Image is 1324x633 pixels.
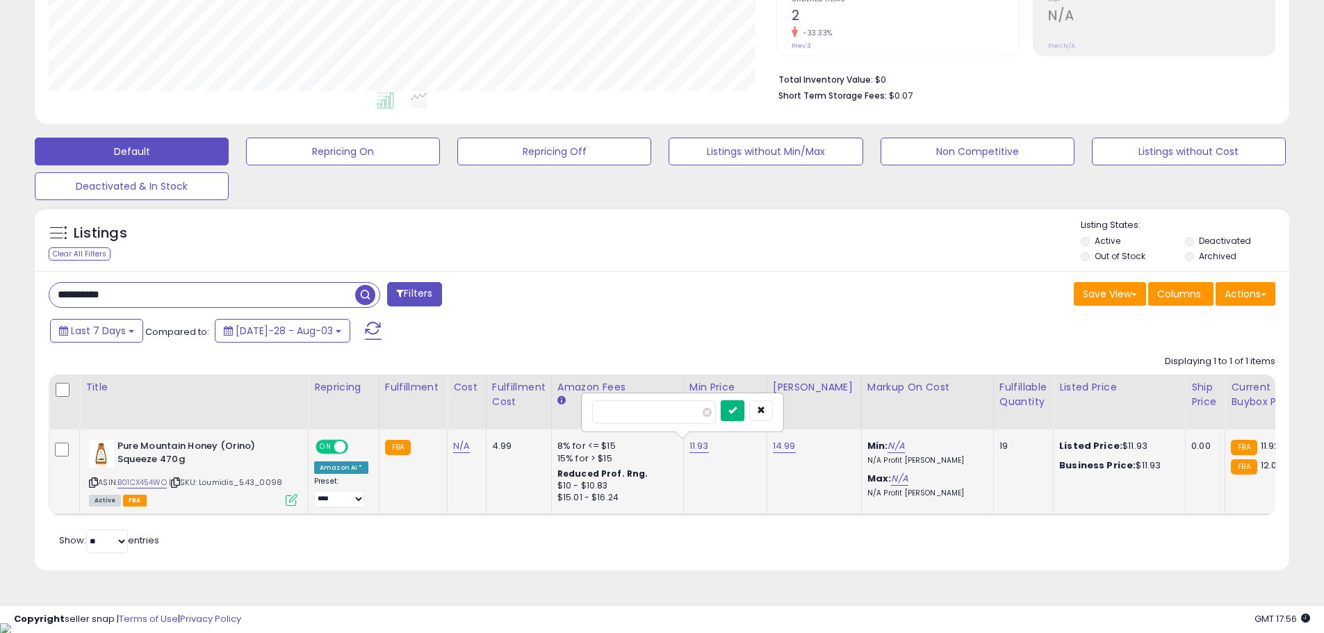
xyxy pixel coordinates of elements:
button: Non Competitive [881,138,1074,165]
small: FBA [385,440,411,455]
div: Clear All Filters [49,247,111,261]
span: Compared to: [145,325,209,338]
div: Title [85,380,302,395]
span: Show: entries [59,534,159,547]
button: Repricing Off [457,138,651,165]
div: Amazon AI * [314,461,368,474]
b: Business Price: [1059,459,1136,472]
b: Reduced Prof. Rng. [557,468,648,479]
small: Prev: N/A [1048,42,1075,50]
strong: Copyright [14,612,65,625]
div: Fulfillment Cost [492,380,546,409]
button: Default [35,138,229,165]
a: 14.99 [773,439,796,453]
b: Listed Price: [1059,439,1122,452]
b: Min: [867,439,888,452]
div: seller snap | | [14,613,241,626]
span: All listings currently available for purchase on Amazon [89,495,121,507]
span: Columns [1157,287,1201,301]
div: 4.99 [492,440,541,452]
div: Amazon Fees [557,380,678,395]
p: N/A Profit [PERSON_NAME] [867,456,983,466]
a: B01CX454WO [117,477,167,488]
div: $11.93 [1059,459,1175,472]
label: Archived [1199,250,1236,262]
a: N/A [891,472,908,486]
div: 19 [999,440,1043,452]
b: Total Inventory Value: [778,74,873,85]
span: FBA [123,495,147,507]
p: Listing States: [1081,219,1289,232]
a: N/A [888,439,904,453]
img: 41VbhD8zUiL._SL40_.jpg [89,440,114,468]
div: 0.00 [1191,440,1214,452]
div: $11.93 [1059,440,1175,452]
div: 15% for > $15 [557,452,673,465]
label: Out of Stock [1095,250,1145,262]
span: 12.01 [1261,459,1280,472]
span: OFF [346,441,368,453]
button: Listings without Min/Max [669,138,863,165]
p: N/A Profit [PERSON_NAME] [867,488,983,498]
div: 8% for <= $15 [557,440,673,452]
div: ASIN: [89,440,297,504]
th: The percentage added to the cost of goods (COGS) that forms the calculator for Min & Max prices. [861,375,993,429]
small: Prev: 3 [792,42,811,50]
h2: 2 [792,8,1018,26]
label: Deactivated [1199,235,1251,247]
b: Short Term Storage Fees: [778,90,887,101]
span: 2025-08-11 17:56 GMT [1254,612,1310,625]
b: Max: [867,472,892,485]
h2: N/A [1048,8,1275,26]
div: Current Buybox Price [1231,380,1302,409]
div: Fulfillment [385,380,441,395]
div: Listed Price [1059,380,1179,395]
span: [DATE]-28 - Aug-03 [236,324,333,338]
button: Save View [1074,282,1146,306]
button: Deactivated & In Stock [35,172,229,200]
button: Repricing On [246,138,440,165]
button: Last 7 Days [50,319,143,343]
a: Privacy Policy [180,612,241,625]
button: Actions [1216,282,1275,306]
small: FBA [1231,459,1257,475]
button: Listings without Cost [1092,138,1286,165]
a: Terms of Use [119,612,178,625]
div: Repricing [314,380,373,395]
div: Ship Price [1191,380,1219,409]
li: $0 [778,70,1265,87]
div: Fulfillable Quantity [999,380,1047,409]
div: Min Price [689,380,761,395]
div: [PERSON_NAME] [773,380,856,395]
a: 11.93 [689,439,709,453]
div: $10 - $10.83 [557,480,673,492]
button: [DATE]-28 - Aug-03 [215,319,350,343]
span: Last 7 Days [71,324,126,338]
span: $0.07 [889,89,913,102]
small: Amazon Fees. [557,395,566,407]
div: Cost [453,380,480,395]
button: Filters [387,282,441,306]
label: Active [1095,235,1120,247]
small: -33.33% [798,28,833,38]
button: Columns [1148,282,1213,306]
div: Displaying 1 to 1 of 1 items [1165,355,1275,368]
span: | SKU: Loumidis_5.43_0098 [169,477,282,488]
span: ON [317,441,334,453]
span: 11.92 [1261,439,1280,452]
a: N/A [453,439,470,453]
div: Preset: [314,477,368,508]
div: Markup on Cost [867,380,988,395]
h5: Listings [74,224,127,243]
div: $15.01 - $16.24 [557,492,673,504]
small: FBA [1231,440,1257,455]
b: Pure Mountain Honey (Orino) Squeeze 470g [117,440,286,469]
